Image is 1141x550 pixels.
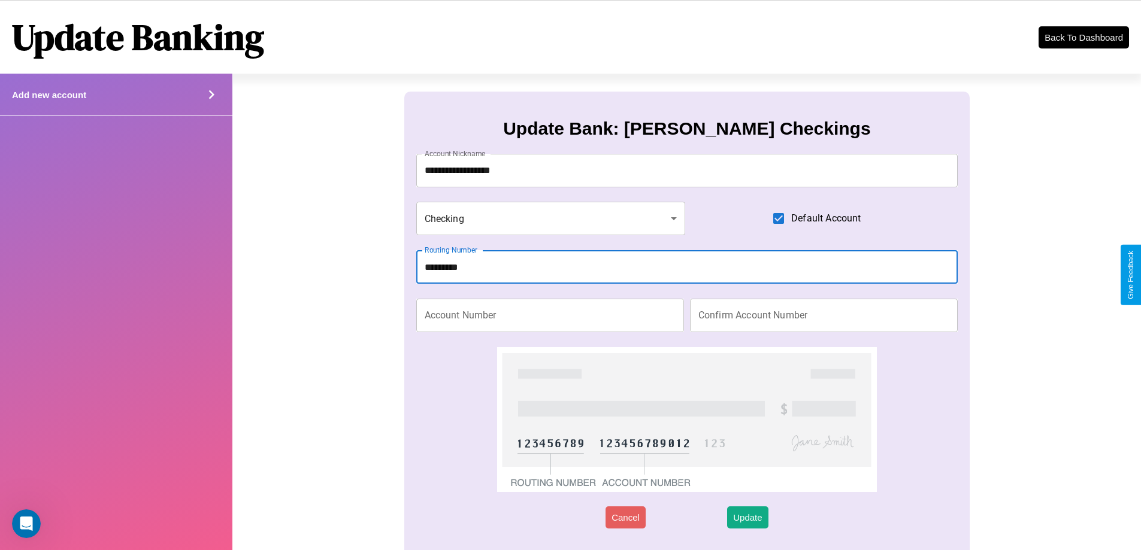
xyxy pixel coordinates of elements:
label: Routing Number [425,245,477,255]
button: Back To Dashboard [1039,26,1129,48]
button: Cancel [606,506,646,528]
button: Update [727,506,768,528]
span: Default Account [791,211,861,226]
h4: Add new account [12,90,86,100]
img: check [497,347,876,492]
iframe: Intercom live chat [12,509,41,538]
h1: Update Banking [12,13,264,62]
h3: Update Bank: [PERSON_NAME] Checkings [503,118,870,139]
label: Account Nickname [425,148,486,159]
div: Checking [416,202,686,235]
div: Give Feedback [1127,251,1135,299]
